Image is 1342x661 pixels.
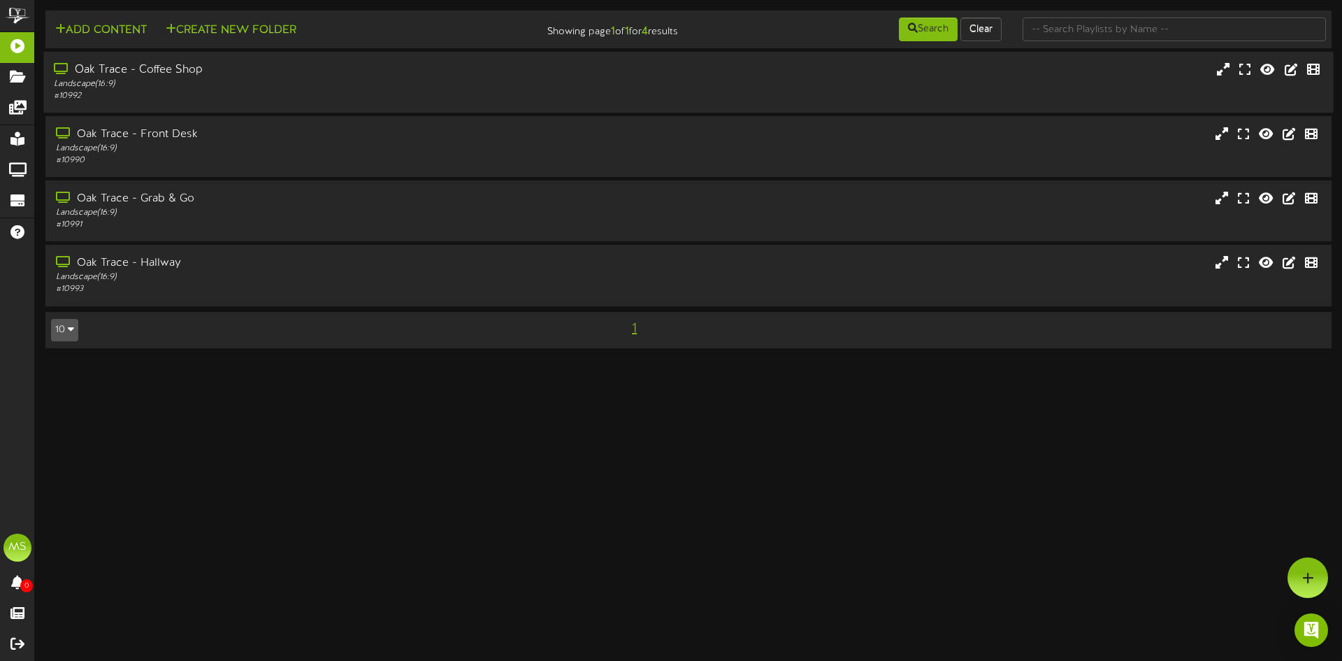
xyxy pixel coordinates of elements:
[56,207,571,219] div: Landscape ( 16:9 )
[56,143,571,155] div: Landscape ( 16:9 )
[51,319,78,341] button: 10
[960,17,1002,41] button: Clear
[3,534,31,562] div: MS
[56,283,571,295] div: # 10993
[56,127,571,143] div: Oak Trace - Front Desk
[642,25,648,38] strong: 4
[51,22,151,39] button: Add Content
[628,321,640,336] span: 1
[161,22,301,39] button: Create New Folder
[54,90,570,102] div: # 10992
[611,25,615,38] strong: 1
[1294,613,1328,647] div: Open Intercom Messenger
[625,25,629,38] strong: 1
[56,271,571,283] div: Landscape ( 16:9 )
[472,16,688,40] div: Showing page of for results
[20,579,33,592] span: 0
[56,255,571,271] div: Oak Trace - Hallway
[56,191,571,207] div: Oak Trace - Grab & Go
[56,155,571,166] div: # 10990
[1023,17,1326,41] input: -- Search Playlists by Name --
[56,219,571,231] div: # 10991
[54,78,570,90] div: Landscape ( 16:9 )
[54,62,570,78] div: Oak Trace - Coffee Shop
[899,17,958,41] button: Search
